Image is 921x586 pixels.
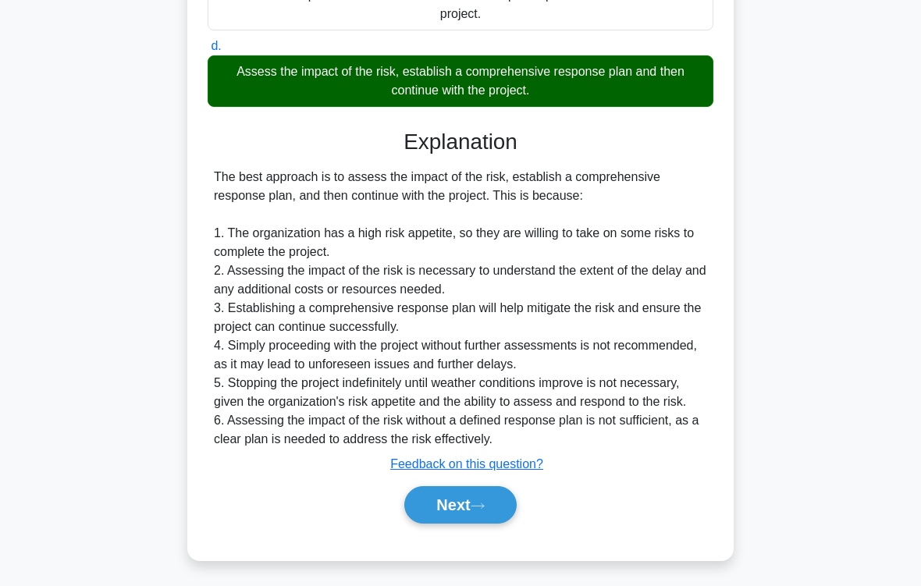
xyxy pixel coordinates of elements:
button: Next [404,486,516,524]
span: d. [211,39,221,52]
h3: Explanation [217,129,704,154]
div: Assess the impact of the risk, establish a comprehensive response plan and then continue with the... [208,55,713,107]
a: Feedback on this question? [390,457,543,471]
div: The best approach is to assess the impact of the risk, establish a comprehensive response plan, a... [214,168,707,449]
